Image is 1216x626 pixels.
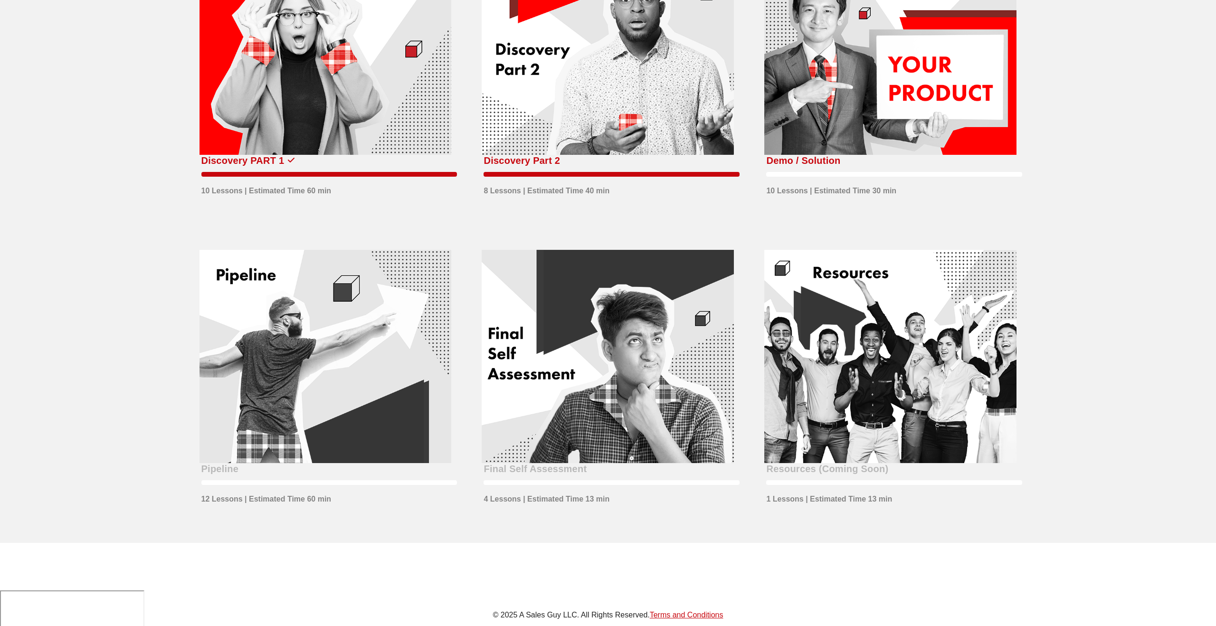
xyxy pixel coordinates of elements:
div: Discovery Part 2 [484,153,560,168]
div: Final Self Assessment [484,461,587,476]
div: 12 Lessons | Estimated Time 60 min [201,489,332,505]
div: 1 Lessons | Estimated Time 13 min [766,489,892,505]
div: 10 Lessons | Estimated Time 60 min [201,180,332,197]
a: Terms and Conditions [650,611,723,619]
div: Pipeline [201,461,239,476]
div: Resources (Coming Soon) [766,461,888,476]
div: Demo / Solution [766,153,840,168]
div: 4 Lessons | Estimated Time 13 min [484,489,609,505]
div: Discovery PART 1 [201,153,285,168]
div: 8 Lessons | Estimated Time 40 min [484,180,609,197]
div: 10 Lessons | Estimated Time 30 min [766,180,896,197]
